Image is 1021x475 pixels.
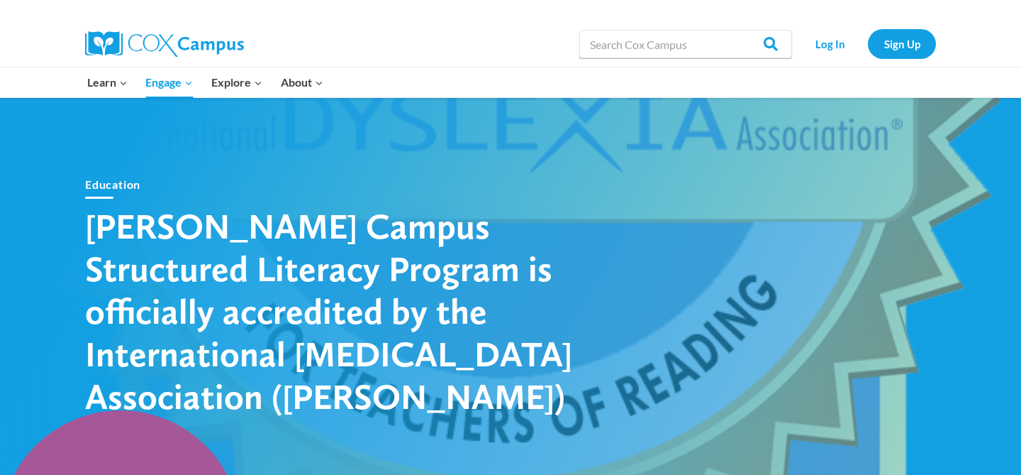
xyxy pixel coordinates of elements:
span: About [281,73,323,92]
span: Engage [145,73,193,92]
img: Cox Campus [85,31,244,57]
a: Log In [799,29,861,58]
nav: Primary Navigation [78,67,332,97]
h1: [PERSON_NAME] Campus Structured Literacy Program is officially accredited by the International [M... [85,204,581,417]
input: Search Cox Campus [579,30,792,58]
span: Explore [211,73,262,92]
a: Sign Up [868,29,936,58]
span: Learn [87,73,128,92]
nav: Secondary Navigation [799,29,936,58]
a: Education [85,178,140,191]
